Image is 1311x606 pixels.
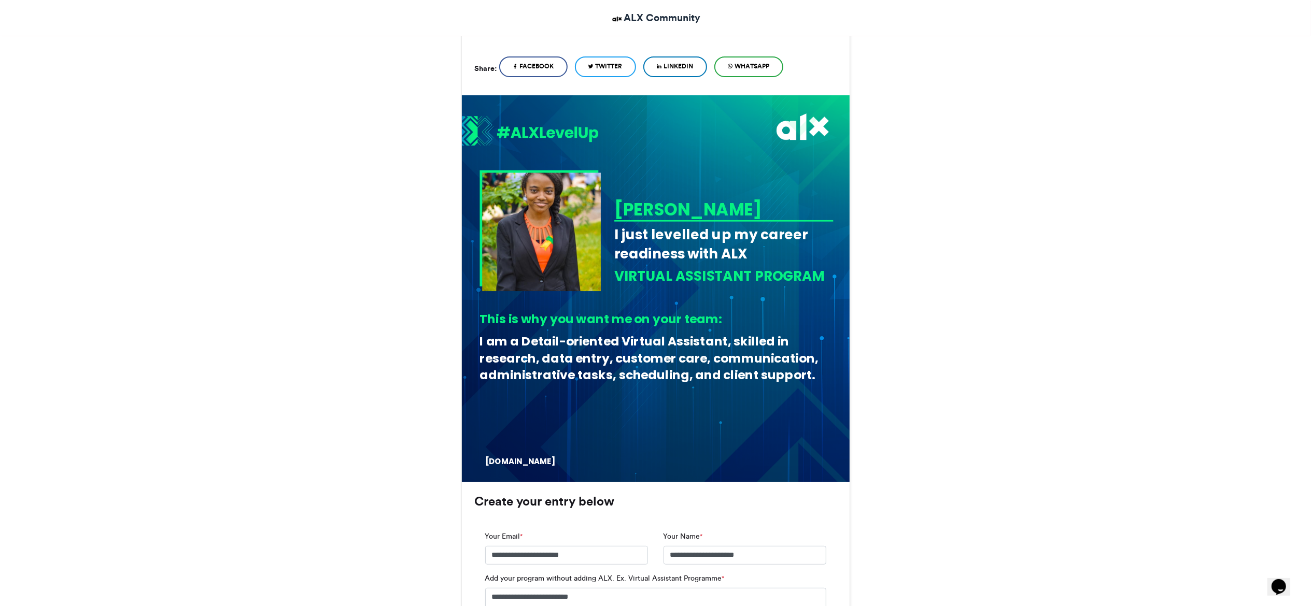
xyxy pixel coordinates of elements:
[485,573,725,584] label: Add your program without adding ALX. Ex. Virtual Assistant Programme
[480,310,825,327] div: This is why you want me on your team:
[575,56,636,77] a: Twitter
[480,333,825,383] div: I am a Detail-oriented Virtual Assistant, skilled in research, data entry, customer care, communi...
[614,225,833,263] div: I just levelled up my career readiness with ALX
[475,62,497,75] h5: Share:
[482,172,601,291] img: 1756942222.241-b2dcae4267c1926e4edbba7f5065fdc4d8f11412.png
[462,116,598,148] img: 1721821317.056-e66095c2f9b7be57613cf5c749b4708f54720bc2.png
[614,266,833,285] div: Virtual Assistant Program
[714,56,783,77] a: WhatsApp
[1267,565,1301,596] iframe: chat widget
[499,56,568,77] a: Facebook
[485,456,565,467] div: [DOMAIN_NAME]
[735,62,770,71] span: WhatsApp
[485,531,523,542] label: Your Email
[611,12,624,25] img: ALX Community
[664,531,703,542] label: Your Name
[475,495,837,508] h3: Create your entry below
[520,62,554,71] span: Facebook
[614,198,830,222] div: [PERSON_NAME]
[643,56,707,77] a: LinkedIn
[664,62,694,71] span: LinkedIn
[611,10,700,25] a: ALX Community
[596,62,623,71] span: Twitter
